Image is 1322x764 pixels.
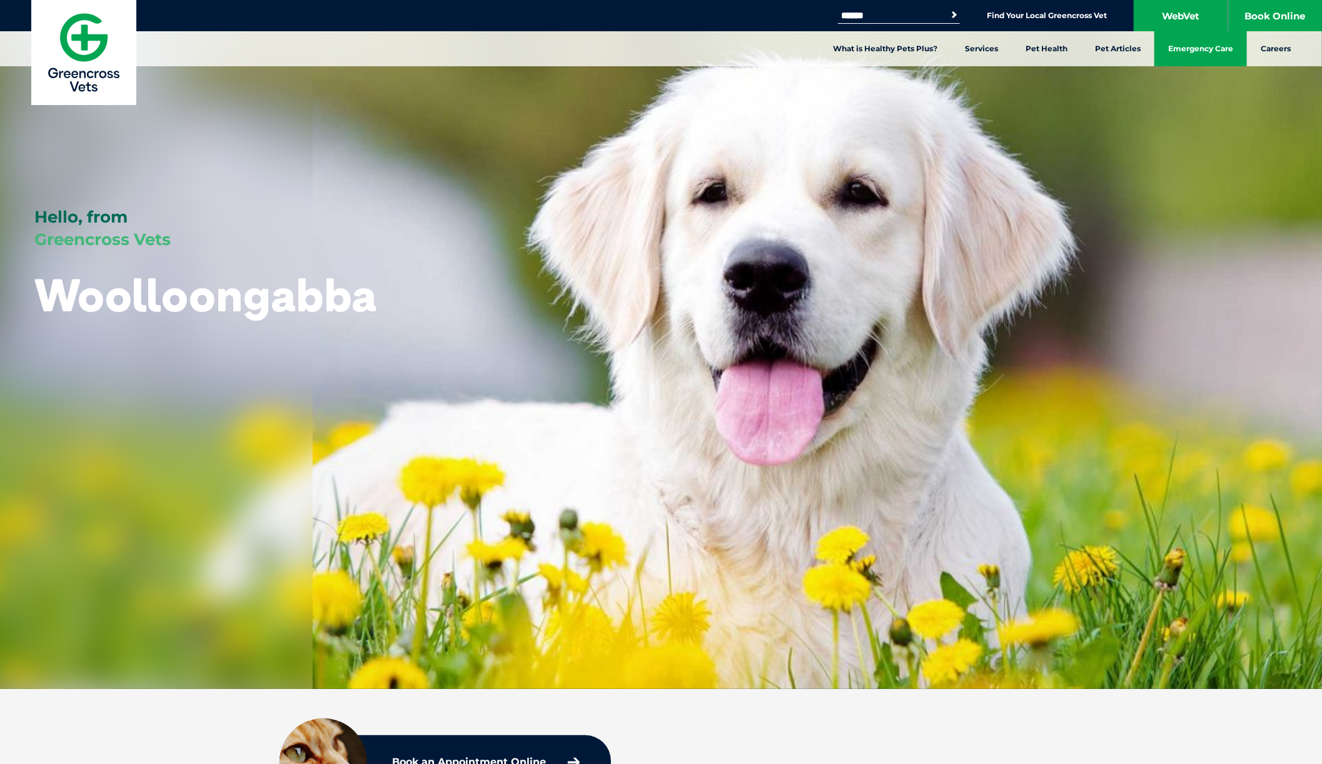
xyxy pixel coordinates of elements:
a: Services [951,31,1012,66]
span: Greencross Vets [34,229,171,249]
a: What is Healthy Pets Plus? [819,31,951,66]
a: Emergency Care [1154,31,1247,66]
a: Pet Articles [1081,31,1154,66]
button: Search [948,9,961,21]
span: Hello, from [34,207,128,227]
h1: Woolloongabba [34,270,376,319]
a: Careers [1247,31,1304,66]
a: Find Your Local Greencross Vet [987,11,1107,21]
a: Pet Health [1012,31,1081,66]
